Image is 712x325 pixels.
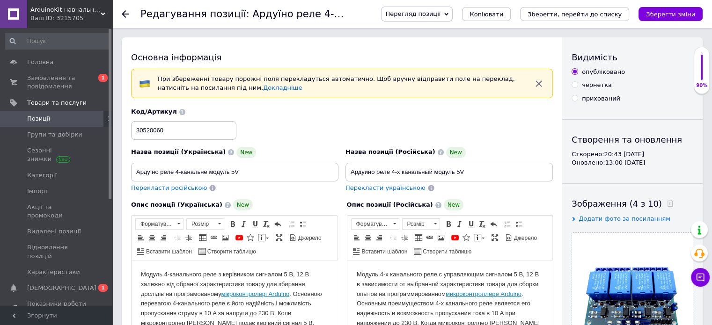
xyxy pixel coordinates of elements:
[98,284,108,292] span: 1
[286,219,297,229] a: Вставити/видалити нумерований список
[131,51,553,63] div: Основна інформація
[345,163,553,181] input: Наприклад, H&M жіноча сукня зелена 38 розмір вечірня максі з блискітками
[513,234,537,242] span: Джерело
[421,248,471,256] span: Створити таблицю
[462,7,511,21] button: Копіювати
[27,300,87,317] span: Показники роботи компанії
[206,248,256,256] span: Створити таблицю
[520,7,629,21] button: Зберегти, перейти до списку
[694,82,709,89] div: 90%
[572,159,693,167] div: Оновлено: 13:00 [DATE]
[352,219,390,229] span: Форматування
[646,11,695,18] i: Зберегти зміни
[198,232,208,243] a: Таблиця
[572,134,693,145] div: Створення та оновлення
[582,68,625,76] div: опубліковано
[261,219,272,229] a: Видалити форматування
[579,215,670,222] span: Додати фото за посиланням
[403,219,431,229] span: Розмір
[470,11,503,18] span: Копіювати
[158,232,169,243] a: По правому краю
[461,232,471,243] a: Вставити іконку
[131,184,207,191] span: Перекласти російською
[27,243,87,260] span: Відновлення позицій
[90,30,158,37] a: мікроконтролері Arduino
[472,232,486,243] a: Вставити повідомлення
[27,203,87,220] span: Акції та промокоди
[352,246,409,256] a: Вставити шаблон
[272,219,283,229] a: Повернути (Ctrl+Z)
[27,74,87,91] span: Замовлення та повідомлення
[27,268,80,276] span: Характеристики
[245,232,256,243] a: Вставити іконку
[514,219,524,229] a: Вставити/видалити маркований список
[184,232,194,243] a: Збільшити відступ
[466,219,476,229] a: Підкреслений (Ctrl+U)
[288,232,323,243] a: Джерело
[572,150,693,159] div: Створено: 20:43 [DATE]
[388,232,398,243] a: Зменшити відступ
[27,284,96,292] span: [DEMOGRAPHIC_DATA]
[443,219,454,229] a: Жирний (Ctrl+B)
[122,10,129,18] div: Повернутися назад
[228,219,238,229] a: Жирний (Ctrl+B)
[345,148,435,155] span: Назва позиції (Російська)
[30,14,112,22] div: Ваш ID: 3215705
[239,219,249,229] a: Курсив (Ctrl+I)
[450,232,460,243] a: Додати відео з YouTube
[158,75,515,91] span: При збереженні товару порожні поля перекладуться автоматично. Щоб вручну відправити поле на перек...
[444,199,463,210] span: New
[5,33,110,50] input: Пошук
[446,147,466,158] span: New
[236,147,256,158] span: New
[298,219,308,229] a: Вставити/видалити маркований список
[455,219,465,229] a: Курсив (Ctrl+I)
[139,78,150,89] img: :flag-ua:
[528,11,622,18] i: Зберегти, перейти до списку
[197,246,257,256] a: Створити таблицю
[234,232,244,243] a: Додати відео з YouTube
[691,268,710,287] button: Чат з покупцем
[363,232,373,243] a: По центру
[131,108,177,115] span: Код/Артикул
[27,130,82,139] span: Групи та добірки
[186,218,224,230] a: Розмір
[27,146,87,163] span: Сезонні знижки
[263,84,302,91] a: Докладніше
[257,232,270,243] a: Вставити повідомлення
[136,232,146,243] a: По лівому краю
[351,218,399,230] a: Форматування
[399,232,410,243] a: Збільшити відступ
[385,10,440,17] span: Перегляд позиції
[27,99,87,107] span: Товари та послуги
[27,171,57,180] span: Категорії
[360,248,408,256] span: Вставити шаблон
[502,219,513,229] a: Вставити/видалити нумерований список
[250,219,260,229] a: Підкреслений (Ctrl+U)
[490,232,500,243] a: Максимізувати
[140,8,440,20] h1: Редагування позиції: Ардуїно реле 4-канальне модуль 5V
[274,232,284,243] a: Максимізувати
[436,232,446,243] a: Зображення
[209,232,219,243] a: Вставити/Редагувати посилання (Ctrl+L)
[136,246,193,256] a: Вставити шаблон
[187,219,215,229] span: Розмір
[9,9,196,136] p: Модуль 4-х канального реле с управляющим сигналом 5 В, 12 В в зависимости от выбранной характерис...
[30,6,101,14] span: ArduinoKit навчальні набори робототехніки
[639,7,703,21] button: Зберегти зміни
[27,115,50,123] span: Позиції
[582,94,620,103] div: прихований
[402,218,440,230] a: Розмір
[572,198,693,209] div: Зображення (4 з 10)
[352,232,362,243] a: По лівому краю
[136,219,174,229] span: Форматування
[147,232,157,243] a: По центру
[347,201,433,208] span: Опис позиції (Російська)
[98,74,108,82] span: 1
[27,227,81,236] span: Видалені позиції
[220,232,230,243] a: Зображення
[374,232,384,243] a: По правому краю
[694,47,710,94] div: 90% Якість заповнення
[345,184,426,191] span: Перекласти українською
[27,58,53,66] span: Головна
